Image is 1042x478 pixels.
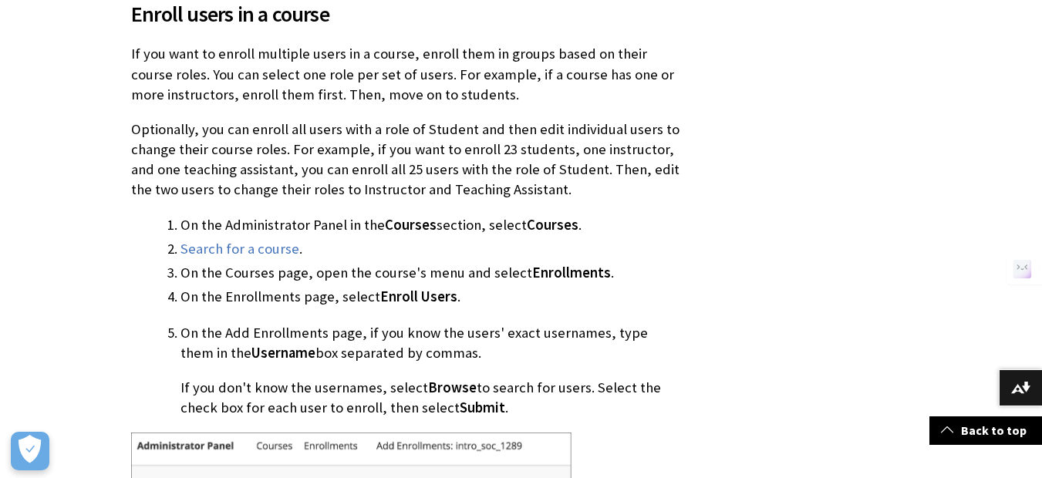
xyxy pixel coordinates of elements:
li: . [180,238,683,260]
span: Submit [460,399,505,416]
a: Back to top [929,416,1042,445]
li: On the Courses page, open the course's menu and select . [180,262,683,284]
button: Open Preferences [11,432,49,470]
p: If you don't know the usernames, select to search for users. Select the check box for each user t... [180,378,683,418]
p: If you want to enroll multiple users in a course, enroll them in groups based on their course rol... [131,44,683,105]
span: Username [251,344,315,362]
p: On the Add Enrollments page, if you know the users' exact usernames, type them in the box separat... [180,323,683,363]
span: Courses [385,216,437,234]
span: Enrollments [532,264,611,281]
a: Search for a course [180,240,299,258]
span: Browse [428,379,477,396]
li: On the Enrollments page, select . [180,286,683,308]
p: Optionally, you can enroll all users with a role of Student and then edit individual users to cha... [131,119,683,200]
span: Courses [527,216,578,234]
span: Enroll Users [380,288,457,305]
li: On the Administrator Panel in the section, select . [180,214,683,236]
